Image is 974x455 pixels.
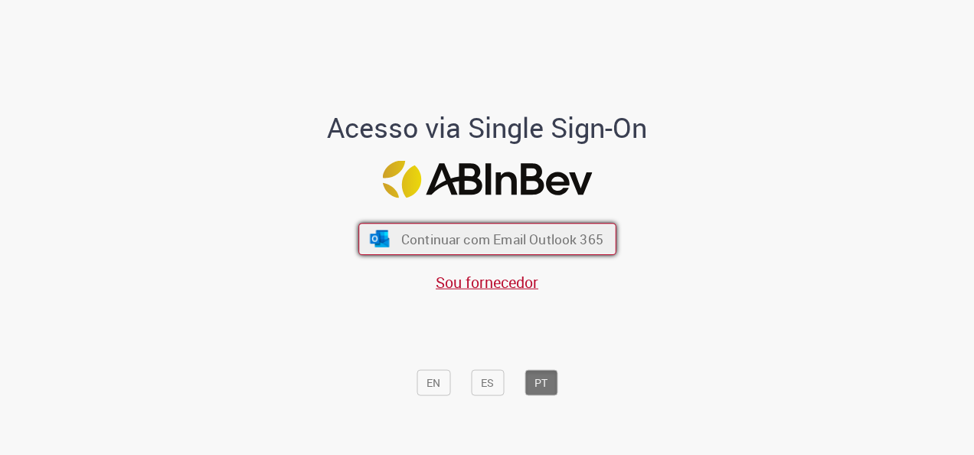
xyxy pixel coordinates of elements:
span: Continuar com Email Outlook 365 [400,231,603,248]
img: ícone Azure/Microsoft 360 [368,231,391,247]
img: Logo ABInBev [382,161,592,198]
button: ES [471,369,504,395]
h1: Acesso via Single Sign-On [275,112,700,142]
button: PT [525,369,557,395]
button: ícone Azure/Microsoft 360 Continuar com Email Outlook 365 [358,223,616,255]
button: EN [417,369,450,395]
a: Sou fornecedor [436,271,538,292]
